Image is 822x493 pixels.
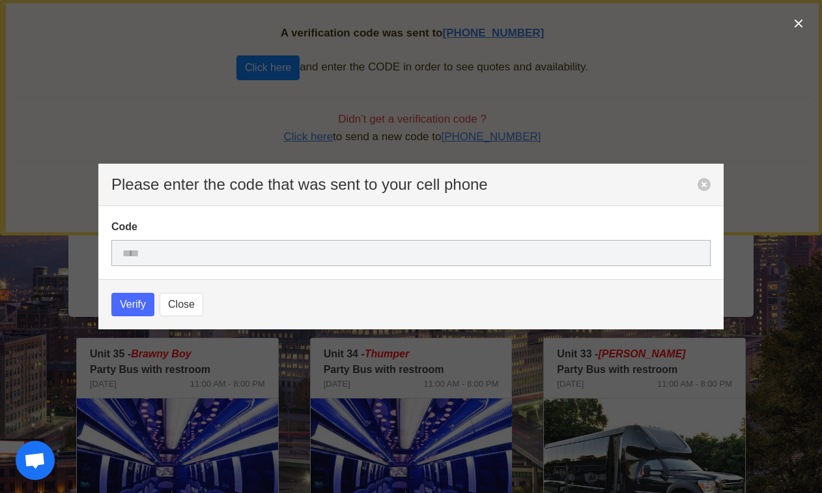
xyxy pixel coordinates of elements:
[111,293,154,316] button: Verify
[111,177,698,192] p: Please enter the code that was sent to your cell phone
[120,297,146,312] span: Verify
[168,297,195,312] span: Close
[16,441,55,480] a: Open chat
[160,293,203,316] button: Close
[111,219,711,235] label: Code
